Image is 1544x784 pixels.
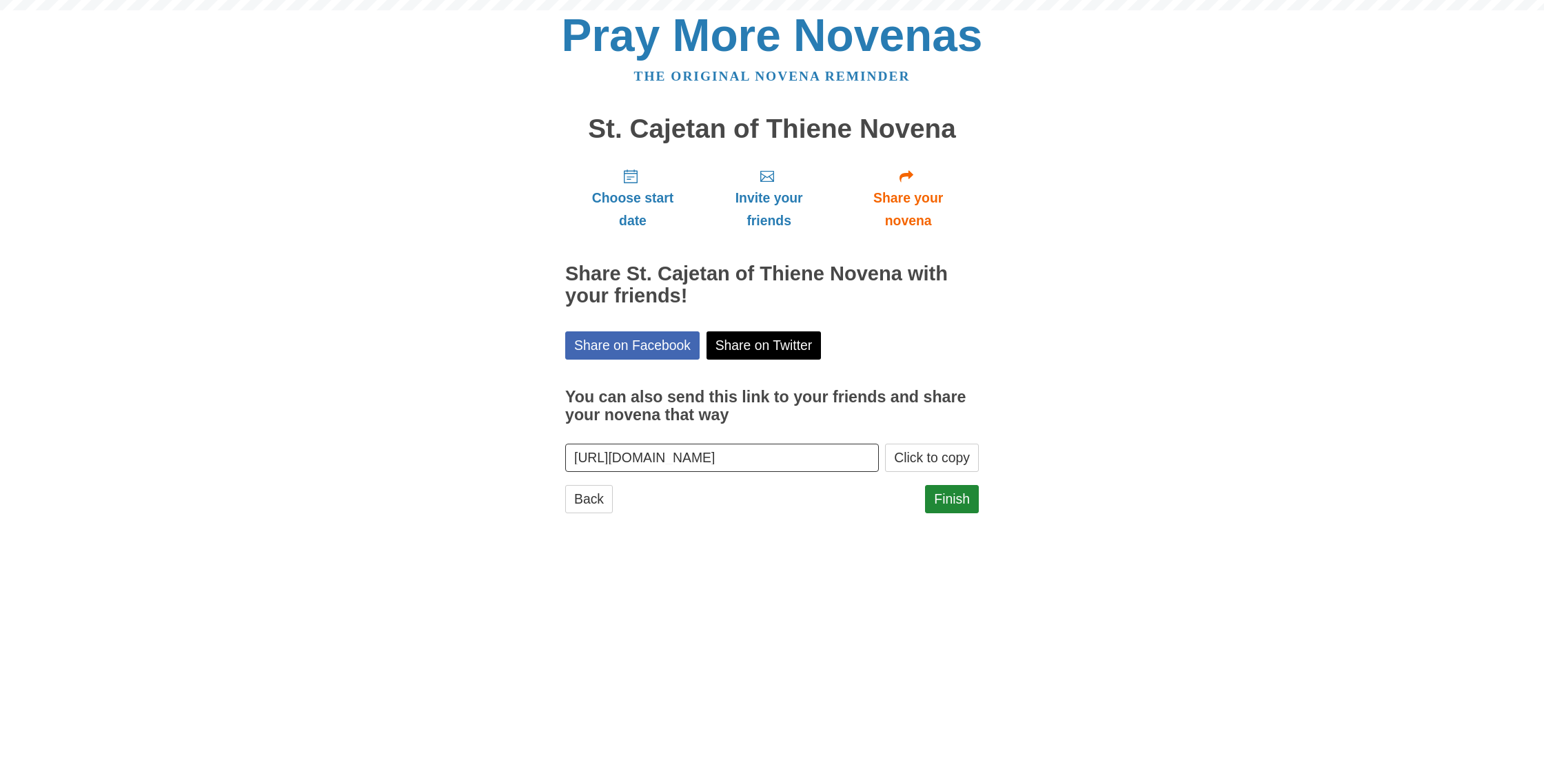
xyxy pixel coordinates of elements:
a: Choose start date [565,157,700,239]
h2: Share St. Cajetan of Thiene Novena with your friends! [565,263,979,307]
a: Share on Twitter [707,331,822,360]
h1: St. Cajetan of Thiene Novena [565,114,979,144]
span: Share your novena [851,187,965,232]
a: Share your novena [837,157,979,239]
a: Finish [925,485,979,513]
button: Click to copy [885,444,979,472]
span: Choose start date [579,187,687,232]
a: Pray More Novenas [562,10,983,61]
h3: You can also send this link to your friends and share your novena that way [565,389,979,424]
a: Invite your friends [700,157,837,239]
a: Back [565,485,613,513]
a: The original novena reminder [634,69,911,83]
a: Share on Facebook [565,331,700,360]
span: Invite your friends [714,187,824,232]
